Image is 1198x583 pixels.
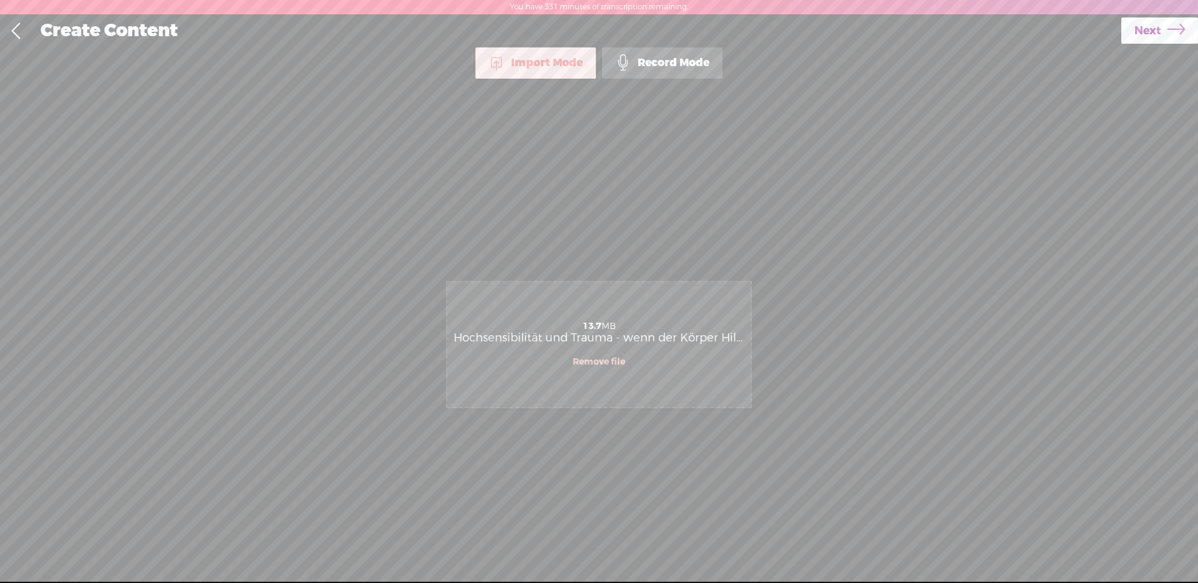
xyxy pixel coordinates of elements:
div: Import Mode [475,47,596,79]
strong: 13.7 [583,320,601,332]
div: Record Mode [602,47,723,79]
span: Hochsensibilität und Trauma - wenn der Körper Hilfe schreit - Teil 2 von 3.mp4 [454,330,889,345]
label: You have 331 minutes of transcription remaining. [510,2,688,12]
div: Create Content [32,15,1121,47]
span: Next [1134,15,1161,47]
a: Remove file [573,356,625,368]
span: MB [583,320,616,332]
